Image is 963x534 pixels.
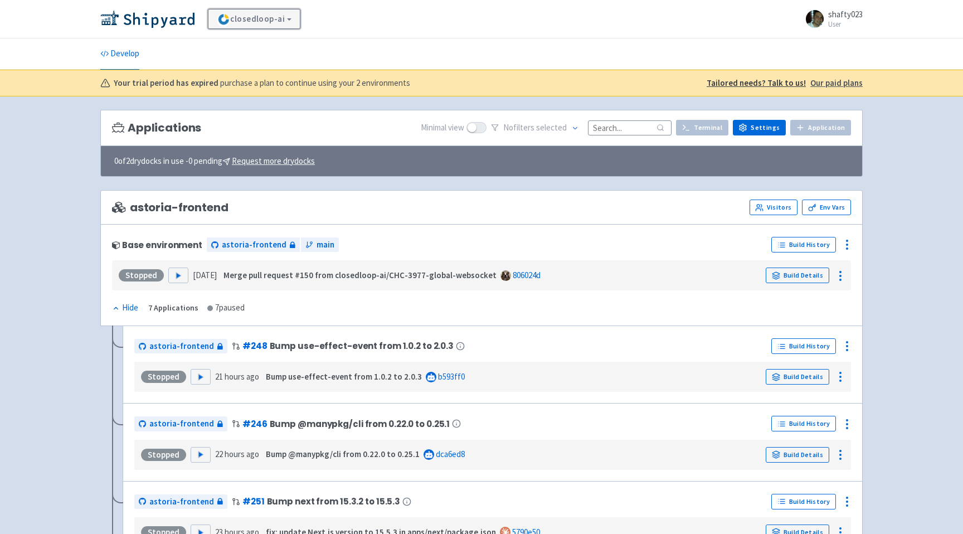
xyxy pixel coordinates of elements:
[191,369,211,385] button: Play
[191,447,211,463] button: Play
[766,447,829,463] a: Build Details
[766,268,829,283] a: Build Details
[141,449,186,461] div: Stopped
[828,21,863,28] small: User
[112,240,202,250] div: Base environment
[771,416,836,431] a: Build History
[207,302,245,314] div: 7 paused
[215,371,259,382] time: 21 hours ago
[223,270,497,280] strong: Merge pull request #150 from closedloop-ai/CHC-3977-global-websocket
[676,120,728,135] a: Terminal
[149,418,214,430] span: astoria-frontend
[220,77,410,90] span: purchase a plan to continue using your 2 environments
[503,122,567,134] span: No filter s
[267,497,401,506] span: Bump next from 15.3.2 to 15.5.3
[112,302,139,314] button: Hide
[317,239,334,251] span: main
[242,496,265,507] a: #251
[588,120,672,135] input: Search...
[134,339,227,354] a: astoria-frontend
[119,269,164,281] div: Stopped
[266,371,422,382] strong: Bump use-effect-event from 1.0.2 to 2.0.3
[750,200,797,215] a: Visitors
[215,449,259,459] time: 22 hours ago
[242,340,267,352] a: #248
[148,302,198,314] div: 7 Applications
[242,418,267,430] a: #246
[270,341,454,351] span: Bump use-effect-event from 1.0.2 to 2.0.3
[141,371,186,383] div: Stopped
[301,237,339,253] a: main
[266,449,420,459] strong: Bump @manypkg/cli from 0.22.0 to 0.25.1
[421,122,464,134] span: Minimal view
[536,122,567,133] span: selected
[208,9,300,29] a: closedloop-ai
[168,268,188,283] button: Play
[207,237,300,253] a: astoria-frontend
[438,371,465,382] a: b593ff0
[232,156,315,166] u: Request more drydocks
[270,419,450,429] span: Bump @manypkg/cli from 0.22.0 to 0.25.1
[114,77,218,90] b: Your trial period has expired
[112,302,138,314] div: Hide
[149,496,214,508] span: astoria-frontend
[799,10,863,28] a: shafty023 User
[733,120,786,135] a: Settings
[771,237,836,253] a: Build History
[193,270,217,280] time: [DATE]
[828,9,863,20] span: shafty023
[707,77,806,88] u: Tailored needs? Talk to us!
[771,494,836,509] a: Build History
[771,338,836,354] a: Build History
[810,77,863,88] u: Our paid plans
[513,270,541,280] a: 806024d
[149,340,214,353] span: astoria-frontend
[134,416,227,431] a: astoria-frontend
[112,201,228,214] span: astoria-frontend
[766,369,829,385] a: Build Details
[100,38,139,70] a: Develop
[100,10,194,28] img: Shipyard logo
[802,200,851,215] a: Env Vars
[790,120,851,135] a: Application
[112,122,201,134] h3: Applications
[436,449,465,459] a: dca6ed8
[134,494,227,509] a: astoria-frontend
[222,239,286,251] span: astoria-frontend
[114,155,315,168] span: 0 of 2 drydocks in use - 0 pending
[810,77,863,90] a: Our paid plans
